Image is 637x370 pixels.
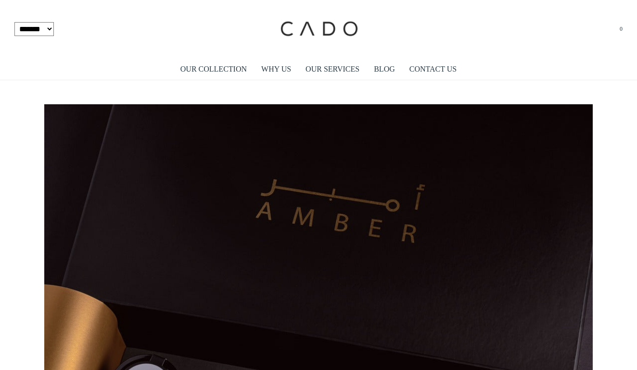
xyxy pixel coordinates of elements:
[374,58,395,80] a: BLOG
[306,58,359,80] a: OUR SERVICES
[261,58,291,80] a: WHY US
[278,7,359,51] img: cadogifting
[409,58,457,80] a: CONTACT US
[620,25,623,32] span: 0
[618,25,623,34] a: 0
[180,58,247,80] a: OUR COLLECTION
[598,30,604,31] button: Open search bar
